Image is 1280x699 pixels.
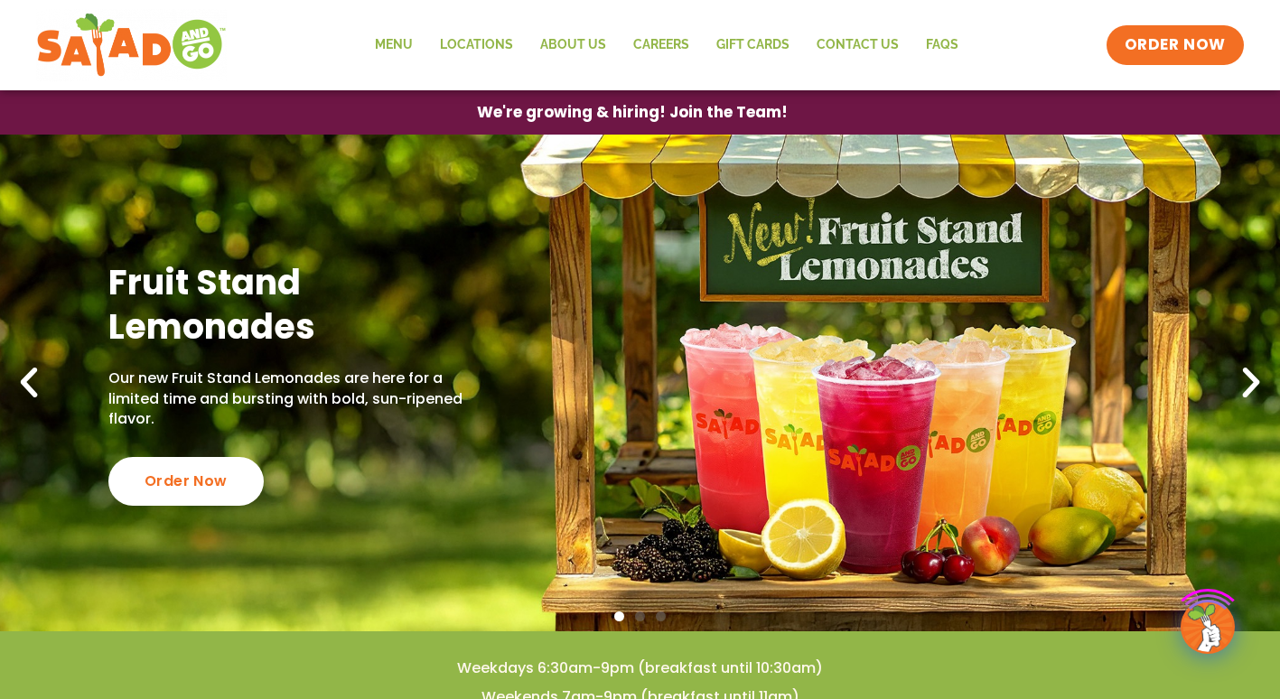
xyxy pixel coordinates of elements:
a: GIFT CARDS [703,24,803,66]
span: Go to slide 2 [635,611,645,621]
a: Menu [361,24,426,66]
a: Locations [426,24,527,66]
p: Our new Fruit Stand Lemonades are here for a limited time and bursting with bold, sun-ripened fla... [108,368,495,429]
img: new-SAG-logo-768×292 [36,9,227,81]
a: About Us [527,24,620,66]
span: We're growing & hiring! Join the Team! [477,105,788,120]
div: Order Now [108,457,264,506]
span: Go to slide 3 [656,611,666,621]
h2: Fruit Stand Lemonades [108,260,495,349]
a: ORDER NOW [1107,25,1244,65]
a: Careers [620,24,703,66]
div: Next slide [1231,363,1271,403]
span: Go to slide 1 [614,611,624,621]
a: We're growing & hiring! Join the Team! [450,91,815,134]
nav: Menu [361,24,972,66]
div: Previous slide [9,363,49,403]
a: FAQs [912,24,972,66]
a: Contact Us [803,24,912,66]
h4: Weekdays 6:30am-9pm (breakfast until 10:30am) [36,658,1244,678]
span: ORDER NOW [1125,34,1226,56]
